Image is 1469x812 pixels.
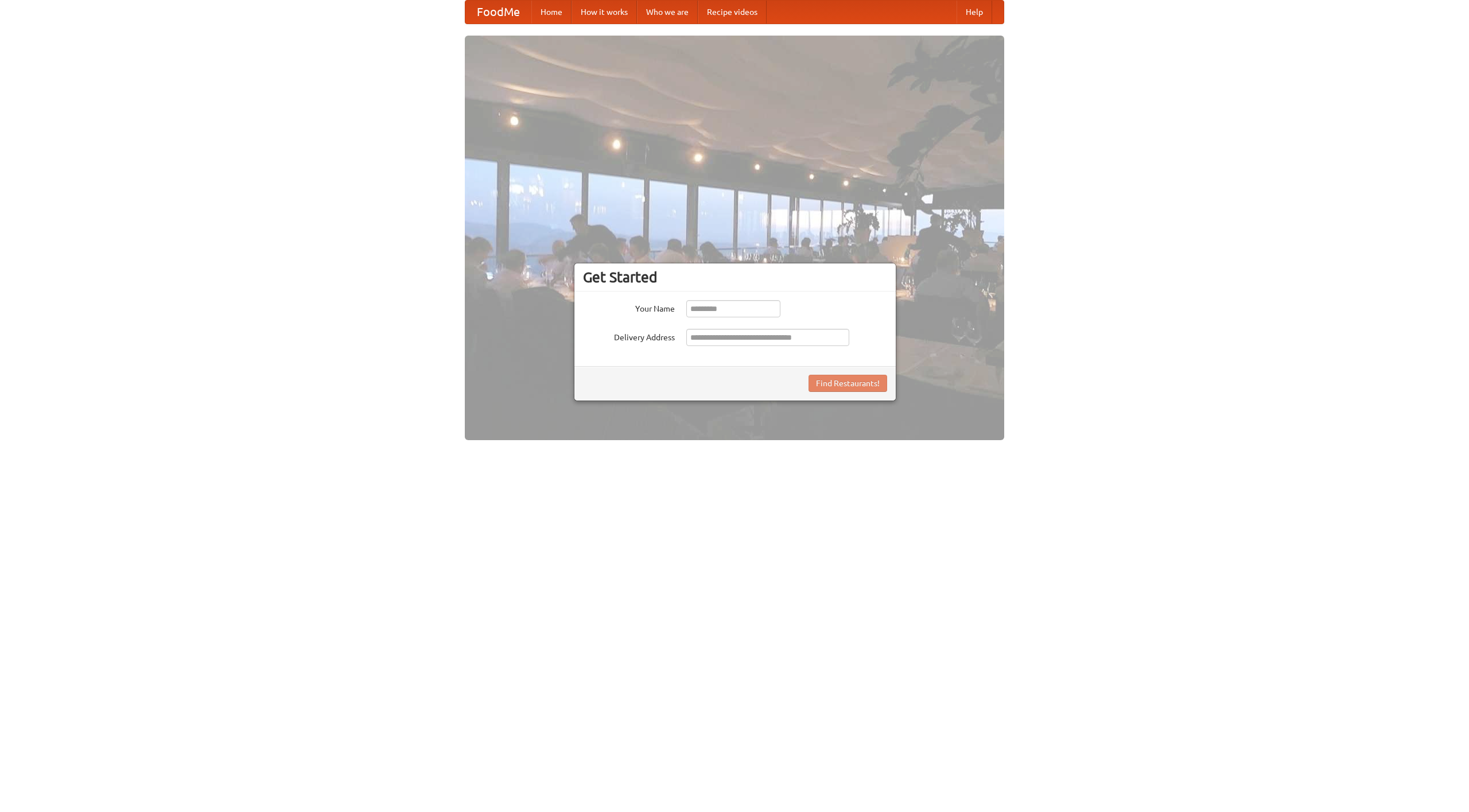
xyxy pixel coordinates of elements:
a: Home [531,1,572,24]
label: Your Name [583,300,675,314]
a: Recipe videos [698,1,767,24]
a: How it works [572,1,637,24]
a: Who we are [637,1,698,24]
button: Find Restaurants! [809,375,887,392]
h3: Get Started [583,269,887,286]
a: Help [957,1,992,24]
a: FoodMe [465,1,531,24]
label: Delivery Address [583,329,675,343]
